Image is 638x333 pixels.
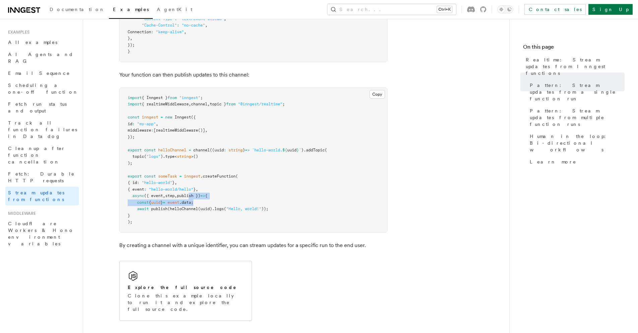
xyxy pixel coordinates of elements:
a: Email Sequence [5,67,79,79]
span: event [168,200,179,205]
span: Examples [113,7,149,12]
span: , [224,16,226,21]
span: Fetch run status and output [8,101,67,113]
span: ; [282,102,285,106]
span: import [128,95,142,100]
span: ( [144,154,146,159]
a: Stream updates from functions [5,187,79,205]
a: Learn more [527,156,625,168]
span: => [245,148,250,152]
span: , [156,122,158,126]
span: "no-cache" [182,23,205,28]
span: "keep-alive" [156,30,184,34]
span: , [184,30,186,34]
span: Middleware [5,211,36,216]
span: , [175,180,177,185]
span: "inngest" [179,95,200,100]
span: "@inngest/realtime" [238,102,282,106]
span: : [132,122,135,126]
span: Cleanup after function cancellation [8,146,65,164]
span: } [128,49,130,54]
span: channel [191,102,207,106]
p: Your function can then publish updates to this channel: [119,70,387,80]
span: from [168,95,177,100]
span: Examples [5,30,29,35]
a: AI Agents and RAG [5,48,79,67]
span: step [165,193,175,198]
span: new [165,115,172,120]
span: realtimeMiddleware [156,128,198,133]
span: : [175,16,177,21]
a: Cloudflare Workers & Hono environment variables [5,218,79,250]
span: ( [168,206,170,211]
span: { [149,200,151,205]
span: "Content-Type" [142,16,175,21]
span: )); [261,206,268,211]
span: from [226,102,236,106]
span: publish }) [177,193,200,198]
span: `hello-world. [252,148,282,152]
span: } [297,148,299,152]
span: "hello-world/hello" [149,187,193,192]
span: , [205,23,207,28]
span: const [137,200,149,205]
span: ; [200,95,203,100]
a: Fetch run status and output [5,98,79,117]
span: ( [325,148,327,152]
span: helloChannel [170,206,198,211]
span: Fetch: Durable HTTP requests [8,171,75,183]
a: Human in the loop: Bi-directional workflows [527,130,625,156]
span: (uuid) [198,206,212,211]
button: Copy [369,90,385,99]
span: { realtimeMiddleware [142,102,189,106]
a: Pattern: Stream updates from multiple function runs [527,105,625,130]
span: .type [163,154,175,159]
a: Pattern: Stream updates from a single function run [527,79,625,105]
a: Scheduling a one-off function [5,79,79,98]
span: .logs [212,206,224,211]
span: ((uuid [210,148,224,152]
span: Documentation [50,7,105,12]
span: .createFunction [200,174,236,179]
span: : [144,187,146,192]
span: Track all function failures in Datadog [8,120,77,139]
span: middleware [128,128,151,133]
span: [ [153,128,156,133]
span: channel [193,148,210,152]
span: uuid [151,200,161,205]
span: } [128,36,130,41]
span: uuid [287,148,297,152]
span: Human in the loop: Bi-directional workflows [530,133,625,153]
button: Search...Ctrl+K [327,4,456,15]
span: } [128,213,130,218]
span: }); [128,43,135,47]
a: Cleanup after function cancellation [5,142,79,168]
span: ${ [282,148,287,152]
span: "hello-world" [142,180,172,185]
span: ); [128,220,132,224]
span: "my-app" [137,122,156,126]
span: string [229,148,243,152]
span: const [128,115,139,120]
span: ({ event [144,193,163,198]
span: : [137,180,139,185]
span: { [205,193,207,198]
a: Documentation [46,2,109,18]
span: = [161,115,163,120]
span: import [128,102,142,106]
a: Contact sales [524,4,586,15]
span: , [189,102,191,106]
span: .data; [179,200,193,205]
span: ) [161,154,163,159]
span: , [196,187,198,192]
span: , [163,193,165,198]
span: Learn more [530,158,576,165]
span: Scheduling a one-off function [8,83,78,95]
p: By creating a channel with a unique identifier, you can stream updates for a specific run to the ... [119,241,387,250]
span: ( [236,174,238,179]
span: , [175,193,177,198]
a: Fetch: Durable HTTP requests [5,168,79,187]
span: = [179,174,182,179]
a: Sign Up [588,4,633,15]
a: Track all function failures in Datadog [5,117,79,142]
